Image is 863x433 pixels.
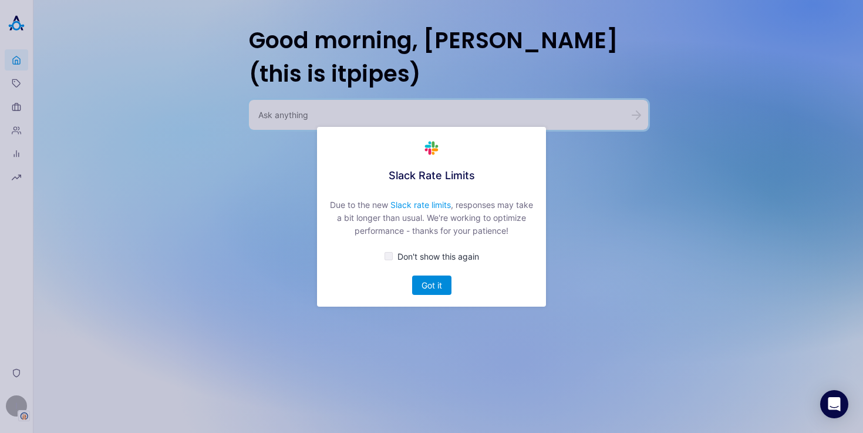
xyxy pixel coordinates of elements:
[397,251,479,261] span: Don't show this again
[329,199,534,237] div: Due to the new , responses may take a bit longer than usual. We're working to optimize performanc...
[390,200,451,210] a: Slack rate limits
[385,251,479,261] button: Don't show this again
[820,390,848,418] div: Open Intercom Messenger
[389,139,475,184] div: Slack Rate Limits
[412,276,451,295] button: Got it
